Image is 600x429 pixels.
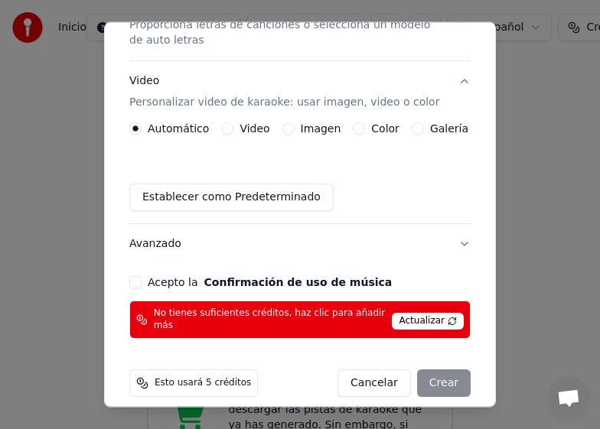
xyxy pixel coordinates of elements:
div: Video [129,73,439,110]
label: Color [371,123,399,134]
button: Avanzado [129,224,471,264]
div: VideoPersonalizar video de karaoke: usar imagen, video o color [129,122,471,223]
button: Establecer como Predeterminado [129,184,334,211]
label: Video [240,123,269,134]
label: Galería [430,123,468,134]
p: Personalizar video de karaoke: usar imagen, video o color [129,95,439,110]
button: Acepto la [204,277,393,288]
span: Actualizar [392,312,464,329]
button: VideoPersonalizar video de karaoke: usar imagen, video o color [129,61,471,122]
label: Acepto la [148,277,392,288]
label: Imagen [301,123,341,134]
span: Esto usará 5 créditos [155,377,251,389]
button: Cancelar [337,369,411,397]
p: Proporciona letras de canciones o selecciona un modelo de auto letras [129,18,446,48]
span: No tienes suficientes créditos, haz clic para añadir más [154,307,386,332]
label: Automático [148,123,209,134]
